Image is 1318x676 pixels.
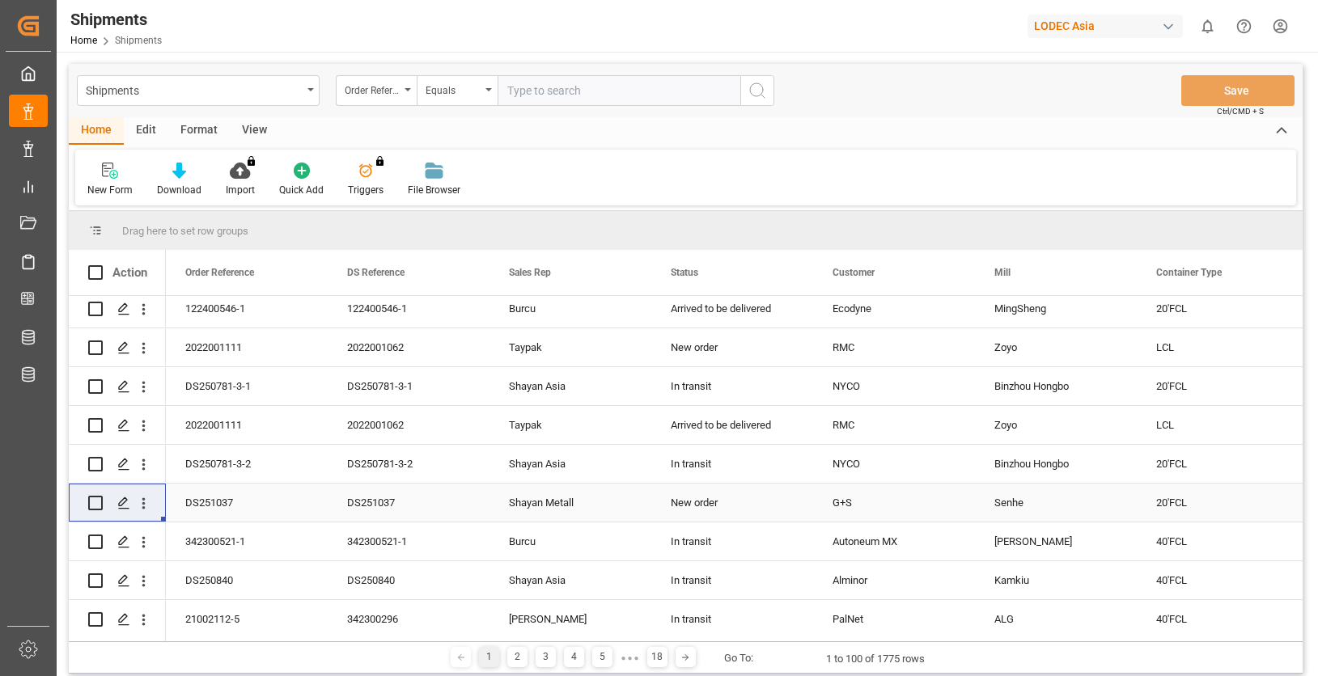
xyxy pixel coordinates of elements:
div: [PERSON_NAME] [975,522,1137,560]
button: open menu [336,75,417,106]
div: LCL [1137,406,1299,444]
div: Go To: [724,650,753,666]
div: Equals [426,79,481,98]
div: 21002112-5 [166,600,328,638]
div: LCL [1137,328,1299,366]
div: In transit [651,561,813,599]
span: Ctrl/CMD + S [1217,105,1264,117]
div: G+S [813,484,975,522]
div: DS250781-3-1 [328,367,489,405]
div: 2022001062 [328,406,489,444]
div: 2022001111 [166,328,328,366]
div: Taypak [489,406,651,444]
div: 20'FCL [1137,484,1299,522]
div: In transit [651,522,813,560]
span: DS Reference [347,267,405,278]
div: ALG [975,600,1137,638]
div: Home [69,117,124,145]
input: Type to search [498,75,740,106]
div: Press SPACE to select this row. [69,367,166,406]
div: Quick Add [279,183,324,197]
div: Press SPACE to select this row. [69,445,166,484]
span: Drag here to set row groups [122,225,248,237]
div: RMC [813,406,975,444]
div: Shayan Asia [489,367,651,405]
div: DS250781-3-1 [166,367,328,405]
div: Press SPACE to select this row. [69,406,166,445]
div: 1 [479,647,499,667]
div: New order [651,328,813,366]
div: Press SPACE to select this row. [69,289,166,328]
div: ● ● ● [621,652,638,664]
button: search button [740,75,774,106]
button: Save [1181,75,1295,106]
div: DS250840 [166,561,328,599]
div: 342300521-1 [328,522,489,560]
div: Press SPACE to select this row. [69,600,166,639]
div: Press SPACE to select this row. [69,328,166,367]
div: Shayan Asia [489,445,651,483]
span: Order Reference [185,267,254,278]
a: Home [70,35,97,46]
button: show 0 new notifications [1189,8,1226,44]
div: Shayan Metall [489,484,651,522]
div: Senhe [975,484,1137,522]
button: open menu [77,75,320,106]
div: Autoneum MX [813,522,975,560]
div: DS250840 [328,561,489,599]
button: open menu [417,75,498,106]
div: Order Reference [345,79,400,98]
div: Alminor [813,561,975,599]
div: 40'FCL [1137,522,1299,560]
div: MingSheng [975,289,1137,327]
div: Burcu [489,522,651,560]
div: In transit [651,445,813,483]
div: 342300521-1 [166,522,328,560]
div: Press SPACE to select this row. [69,484,166,522]
div: Zoyo [975,328,1137,366]
div: Edit [124,117,168,145]
div: Binzhou Hongbo [975,367,1137,405]
div: NYCO [813,445,975,483]
span: Mill [994,267,1011,278]
div: NYCO [813,367,975,405]
div: 1 to 100 of 1775 rows [826,651,925,667]
div: Press SPACE to select this row. [69,522,166,561]
div: DS250781-3-2 [328,445,489,483]
div: 122400546-1 [166,289,328,327]
span: Status [671,267,698,278]
div: 2 [507,647,528,667]
div: In transit [651,600,813,638]
div: 122400546-1 [328,289,489,327]
div: Zoyo [975,406,1137,444]
div: Shayan Asia [489,561,651,599]
div: File Browser [408,183,460,197]
div: 2022001111 [166,406,328,444]
div: Kamkiu [975,561,1137,599]
div: Shipments [86,79,302,99]
div: DS251037 [328,484,489,522]
button: Help Center [1226,8,1262,44]
button: LODEC Asia [1028,11,1189,41]
div: LODEC Asia [1028,15,1183,38]
div: Action [112,265,147,280]
div: PalNet [813,600,975,638]
div: 3 [536,647,556,667]
div: New order [651,484,813,522]
div: Ecodyne [813,289,975,327]
div: Format [168,117,230,145]
span: Customer [833,267,875,278]
div: Arrived to be delivered [651,289,813,327]
div: Taypak [489,328,651,366]
div: RMC [813,328,975,366]
div: Press SPACE to select this row. [69,561,166,600]
div: 342300296 [328,600,489,638]
div: 18 [647,647,667,667]
div: DS251037 [166,484,328,522]
span: Sales Rep [509,267,551,278]
div: [PERSON_NAME] [489,600,651,638]
div: Shipments [70,7,162,32]
div: Burcu [489,289,651,327]
span: Container Type [1156,267,1222,278]
div: In transit [651,367,813,405]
